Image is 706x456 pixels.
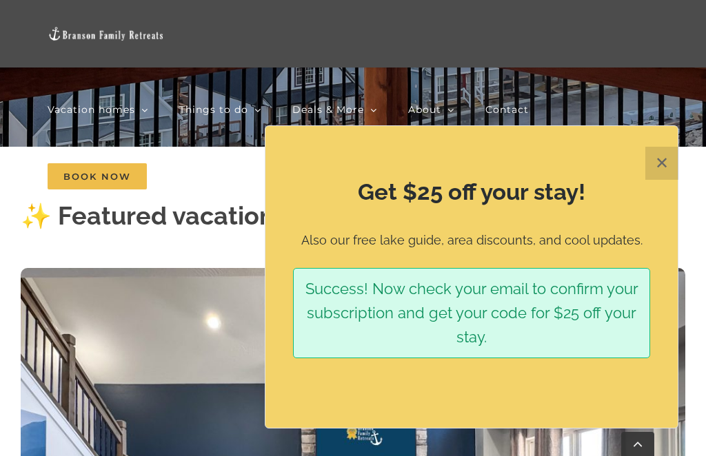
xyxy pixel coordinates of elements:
[48,76,659,210] nav: Main Menu Sticky
[485,105,529,114] span: Contact
[408,105,441,114] span: About
[48,105,135,114] span: Vacation homes
[485,76,529,143] a: Contact
[293,268,650,359] div: Success! Now check your email to confirm your subscription and get your code for $25 off your stay.
[48,143,147,211] a: Book Now
[293,375,650,390] p: ​
[179,76,261,143] a: Things to do
[48,76,148,143] a: Vacation homes
[408,76,454,143] a: About
[21,201,399,230] strong: ✨ Featured vacation homes ✨
[21,267,685,284] a: Skye Retreat at Table Rock Lake-3004-Edit
[292,105,364,114] span: Deals & More
[48,163,147,189] span: Book Now
[48,26,165,42] img: Branson Family Retreats Logo
[292,76,377,143] a: Deals & More
[293,231,650,251] p: Also our free lake guide, area discounts, and cool updates.
[179,105,248,114] span: Things to do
